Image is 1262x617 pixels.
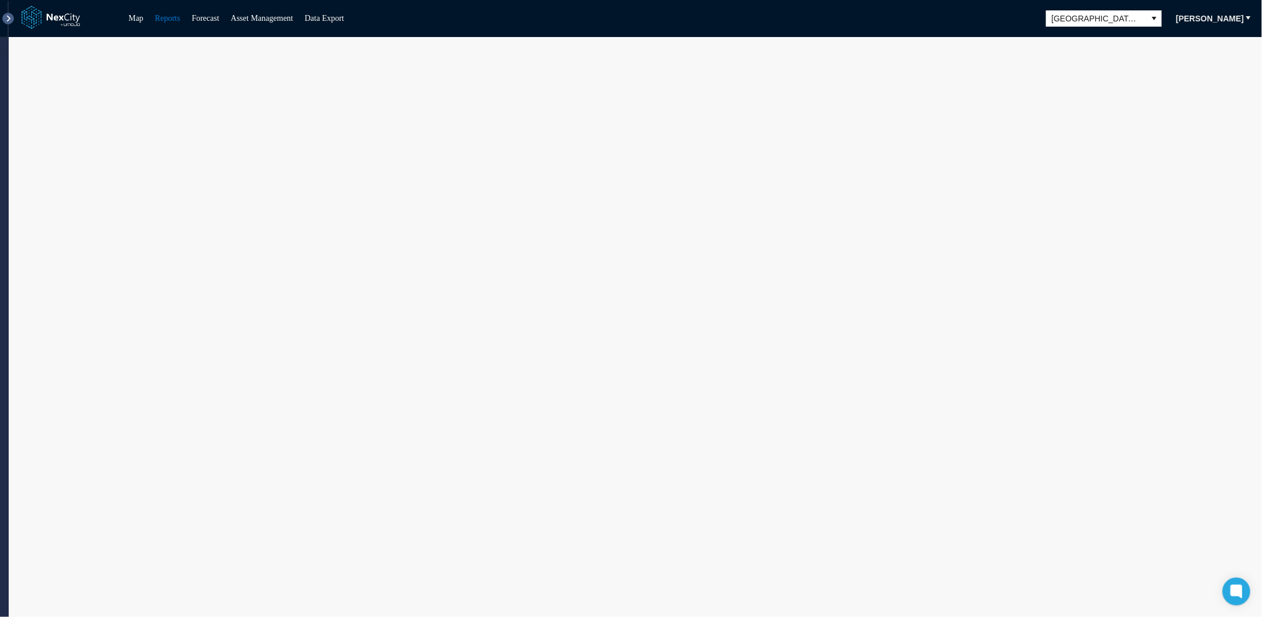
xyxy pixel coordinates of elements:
[155,14,181,23] a: Reports
[192,14,219,23] a: Forecast
[1176,13,1244,24] span: [PERSON_NAME]
[231,14,294,23] a: Asset Management
[129,14,144,23] a: Map
[1169,9,1252,28] button: [PERSON_NAME]
[1147,10,1162,27] button: select
[305,14,344,23] a: Data Export
[1052,13,1141,24] span: [GEOGRAPHIC_DATA][PERSON_NAME]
